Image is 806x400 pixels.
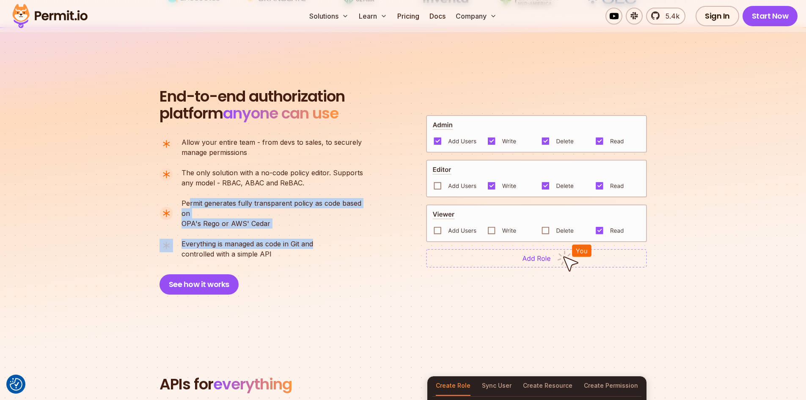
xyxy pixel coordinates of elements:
span: The only solution with a no-code policy editor. Supports [182,168,363,178]
span: Permit generates fully transparent policy as code based on [182,198,370,218]
p: controlled with a simple API [182,239,313,259]
p: manage permissions [182,137,362,157]
button: Create Permission [584,376,638,396]
span: anyone can use [223,102,338,124]
button: Solutions [306,8,352,25]
a: Start Now [743,6,798,26]
span: everything [213,373,292,395]
span: End-to-end authorization [160,88,345,105]
button: Sync User [482,376,512,396]
span: Allow your entire team - from devs to sales, to securely [182,137,362,147]
a: Sign In [696,6,739,26]
button: Learn [355,8,391,25]
button: See how it works [160,274,239,295]
button: Consent Preferences [10,378,22,391]
h2: platform [160,88,345,122]
p: OPA's Rego or AWS' Cedar [182,198,370,229]
button: Company [452,8,500,25]
img: Permit logo [8,2,91,30]
button: Create Role [436,376,470,396]
span: Everything is managed as code in Git and [182,239,313,249]
button: Create Resource [523,376,572,396]
img: Revisit consent button [10,378,22,391]
p: any model - RBAC, ABAC and ReBAC. [182,168,363,188]
a: Pricing [394,8,423,25]
a: 5.4k [646,8,685,25]
span: 5.4k [660,11,679,21]
h2: APIs for [160,376,417,393]
a: Docs [426,8,449,25]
